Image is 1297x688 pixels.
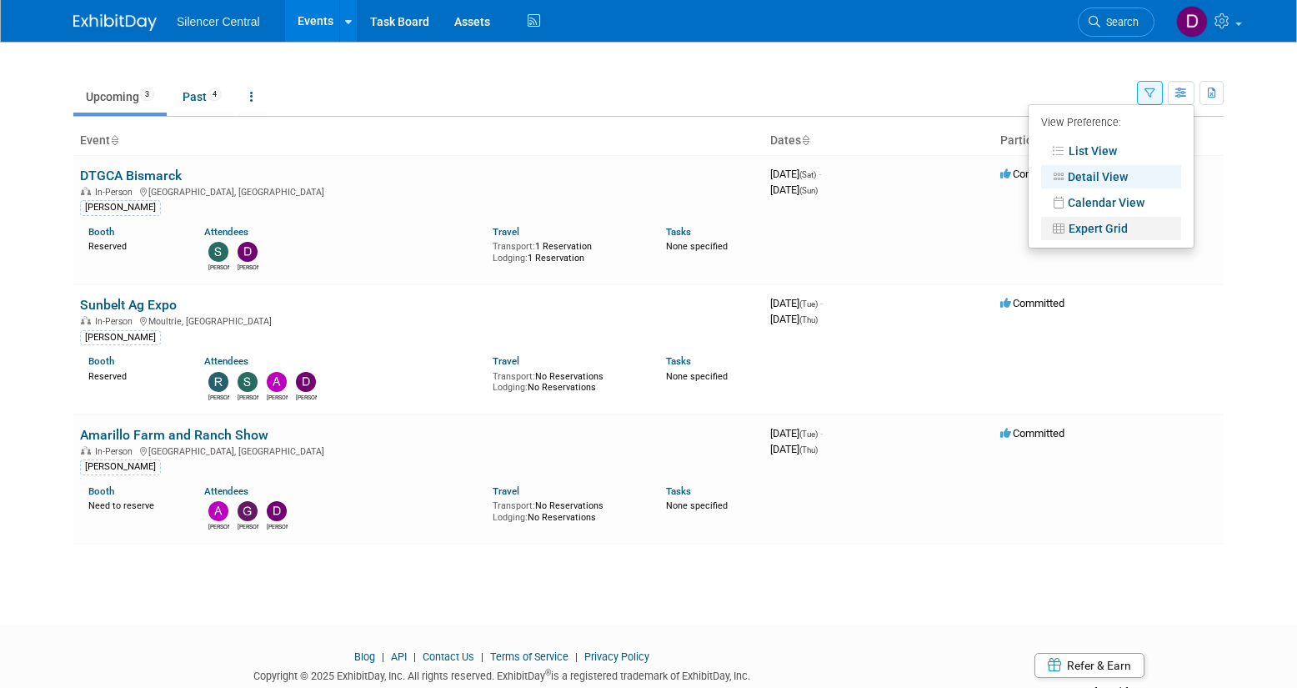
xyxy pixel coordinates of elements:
[409,650,420,663] span: |
[88,355,114,367] a: Booth
[88,368,179,383] div: Reserved
[73,665,930,684] div: Copyright © 2025 ExhibitDay, Inc. All rights reserved. ExhibitDay is a registered trademark of Ex...
[1078,8,1154,37] a: Search
[423,650,474,663] a: Contact Us
[493,485,519,497] a: Travel
[354,650,375,663] a: Blog
[95,316,138,327] span: In-Person
[88,226,114,238] a: Booth
[493,238,641,264] div: 1 Reservation 1 Reservation
[73,14,157,31] img: ExhibitDay
[80,168,182,183] a: DTGCA Bismarck
[208,521,229,531] div: Andrew Sorenson
[80,297,177,313] a: Sunbelt Ag Expo
[95,446,138,457] span: In-Person
[764,127,994,155] th: Dates
[208,242,228,262] img: Steve Phillips
[208,372,228,392] img: Rob Young
[994,127,1224,155] th: Participation
[208,262,229,272] div: Steve Phillips
[770,183,818,196] span: [DATE]
[770,297,823,309] span: [DATE]
[110,133,118,147] a: Sort by Event Name
[391,650,407,663] a: API
[88,238,179,253] div: Reserved
[770,313,818,325] span: [DATE]
[80,427,268,443] a: Amarillo Farm and Ranch Show
[208,392,229,402] div: Rob Young
[80,314,757,327] div: Moultrie, [GEOGRAPHIC_DATA]
[1041,217,1181,240] a: Expert Grid
[493,241,535,252] span: Transport:
[493,512,528,523] span: Lodging:
[490,650,568,663] a: Terms of Service
[80,444,757,457] div: [GEOGRAPHIC_DATA], [GEOGRAPHIC_DATA]
[208,501,228,521] img: Andrew Sorenson
[238,242,258,262] img: Dean Woods
[267,501,287,521] img: Dean Woods
[1041,111,1181,137] div: View Preference:
[378,650,388,663] span: |
[267,521,288,531] div: Dean Woods
[584,650,649,663] a: Privacy Policy
[208,88,222,101] span: 4
[493,382,528,393] span: Lodging:
[1000,297,1064,309] span: Committed
[267,372,287,392] img: Andrew Sorenson
[799,186,818,195] span: (Sun)
[170,81,234,113] a: Past4
[770,168,821,180] span: [DATE]
[296,372,316,392] img: Dean Woods
[493,497,641,523] div: No Reservations No Reservations
[770,427,823,439] span: [DATE]
[1034,653,1144,678] a: Refer & Earn
[81,316,91,324] img: In-Person Event
[1176,6,1208,38] img: Dean Woods
[799,315,818,324] span: (Thu)
[88,485,114,497] a: Booth
[238,392,258,402] div: Sarah Young
[204,355,248,367] a: Attendees
[666,500,728,511] span: None specified
[73,81,167,113] a: Upcoming3
[820,297,823,309] span: -
[545,668,551,677] sup: ®
[1041,191,1181,214] a: Calendar View
[493,368,641,394] div: No Reservations No Reservations
[140,88,154,101] span: 3
[799,445,818,454] span: (Thu)
[666,371,728,382] span: None specified
[88,497,179,512] div: Need to reserve
[204,226,248,238] a: Attendees
[80,330,161,345] div: [PERSON_NAME]
[73,127,764,155] th: Event
[571,650,582,663] span: |
[177,15,260,28] span: Silencer Central
[238,521,258,531] div: Gregory Wilkerson
[493,500,535,511] span: Transport:
[477,650,488,663] span: |
[1000,168,1064,180] span: Committed
[1041,139,1181,163] a: List View
[799,170,816,179] span: (Sat)
[1100,16,1139,28] span: Search
[81,446,91,454] img: In-Person Event
[820,427,823,439] span: -
[80,200,161,215] div: [PERSON_NAME]
[493,226,519,238] a: Travel
[770,443,818,455] span: [DATE]
[238,262,258,272] div: Dean Woods
[493,355,519,367] a: Travel
[267,392,288,402] div: Andrew Sorenson
[799,299,818,309] span: (Tue)
[80,460,161,475] div: [PERSON_NAME]
[1000,427,1064,439] span: Committed
[819,168,821,180] span: -
[666,355,691,367] a: Tasks
[493,371,535,382] span: Transport:
[666,485,691,497] a: Tasks
[296,392,317,402] div: Dean Woods
[493,253,528,264] span: Lodging:
[95,187,138,198] span: In-Person
[204,485,248,497] a: Attendees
